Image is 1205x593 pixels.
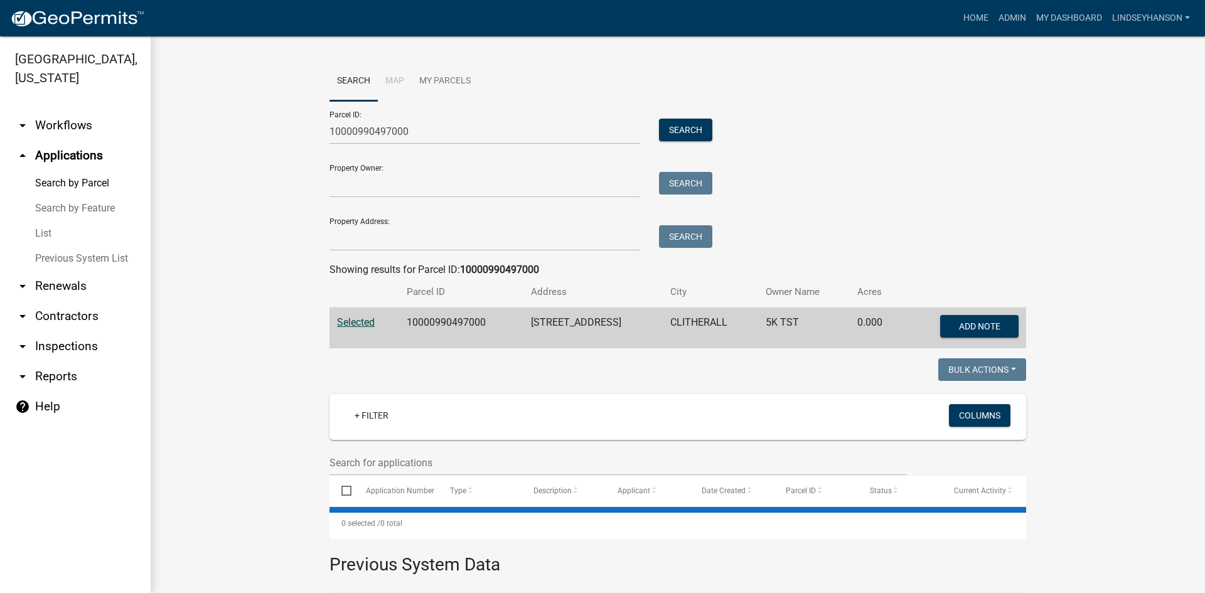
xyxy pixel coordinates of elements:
span: Status [870,486,892,495]
button: Search [659,225,712,248]
span: Application Number [366,486,434,495]
td: CLITHERALL [663,307,758,349]
strong: 10000990497000 [460,264,539,275]
datatable-header-cell: Applicant [606,476,690,506]
th: Owner Name [758,277,849,307]
button: Columns [949,404,1010,427]
a: + Filter [345,404,399,427]
th: Address [523,277,663,307]
a: Admin [993,6,1031,30]
div: 0 total [329,508,1026,539]
button: Bulk Actions [938,358,1026,381]
span: Type [450,486,466,495]
i: arrow_drop_down [15,309,30,324]
a: Selected [337,316,375,328]
button: Search [659,119,712,141]
span: Current Activity [954,486,1006,495]
a: My Parcels [412,61,478,102]
datatable-header-cell: Select [329,476,353,506]
th: Parcel ID [399,277,523,307]
i: arrow_drop_down [15,279,30,294]
i: arrow_drop_down [15,118,30,133]
h3: Previous System Data [329,539,1026,578]
datatable-header-cell: Type [437,476,522,506]
datatable-header-cell: Date Created [690,476,774,506]
td: 10000990497000 [399,307,523,349]
th: City [663,277,758,307]
td: [STREET_ADDRESS] [523,307,663,349]
span: Description [533,486,572,495]
a: Lindseyhanson [1107,6,1195,30]
i: arrow_drop_down [15,339,30,354]
datatable-header-cell: Application Number [353,476,437,506]
i: arrow_drop_down [15,369,30,384]
datatable-header-cell: Current Activity [942,476,1026,506]
button: Search [659,172,712,195]
i: arrow_drop_up [15,148,30,163]
input: Search for applications [329,450,907,476]
datatable-header-cell: Status [858,476,942,506]
i: help [15,399,30,414]
td: 0.000 [850,307,903,349]
span: Add Note [958,321,1000,331]
th: Acres [850,277,903,307]
a: Home [958,6,993,30]
datatable-header-cell: Parcel ID [774,476,858,506]
span: 0 selected / [341,519,380,528]
div: Showing results for Parcel ID: [329,262,1026,277]
span: Parcel ID [786,486,816,495]
a: My Dashboard [1031,6,1107,30]
td: 5K TST [758,307,849,349]
span: Date Created [702,486,746,495]
button: Add Note [940,315,1019,338]
a: Search [329,61,378,102]
datatable-header-cell: Description [522,476,606,506]
span: Applicant [618,486,650,495]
